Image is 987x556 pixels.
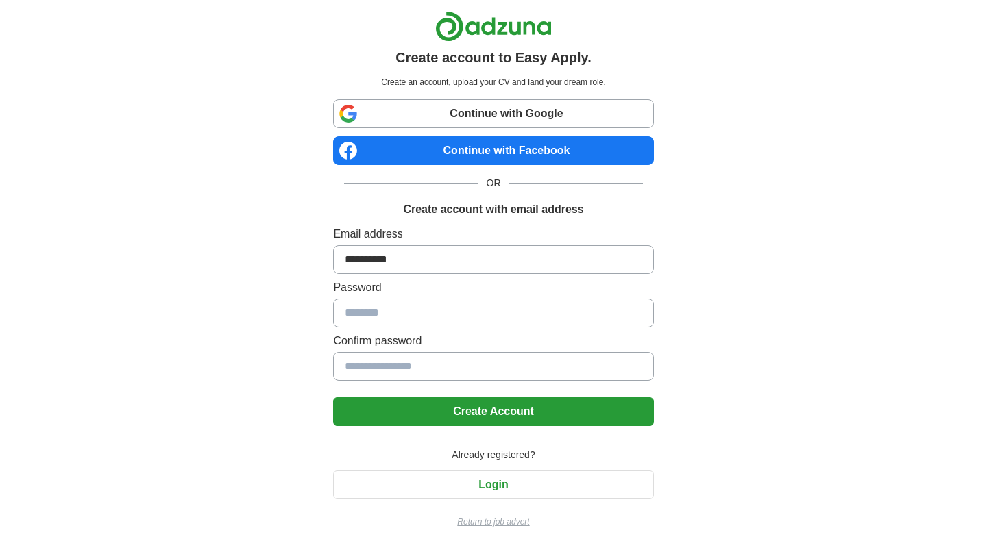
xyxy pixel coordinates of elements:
[333,470,653,499] button: Login
[336,76,650,88] p: Create an account, upload your CV and land your dream role.
[333,226,653,242] label: Email address
[395,47,592,68] h1: Create account to Easy Apply.
[443,448,543,462] span: Already registered?
[333,279,653,296] label: Password
[333,333,653,349] label: Confirm password
[435,11,552,42] img: Adzuna logo
[333,99,653,128] a: Continue with Google
[478,176,509,190] span: OR
[403,201,583,218] h1: Create account with email address
[333,516,653,528] a: Return to job advert
[333,136,653,165] a: Continue with Facebook
[333,479,653,490] a: Login
[333,397,653,426] button: Create Account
